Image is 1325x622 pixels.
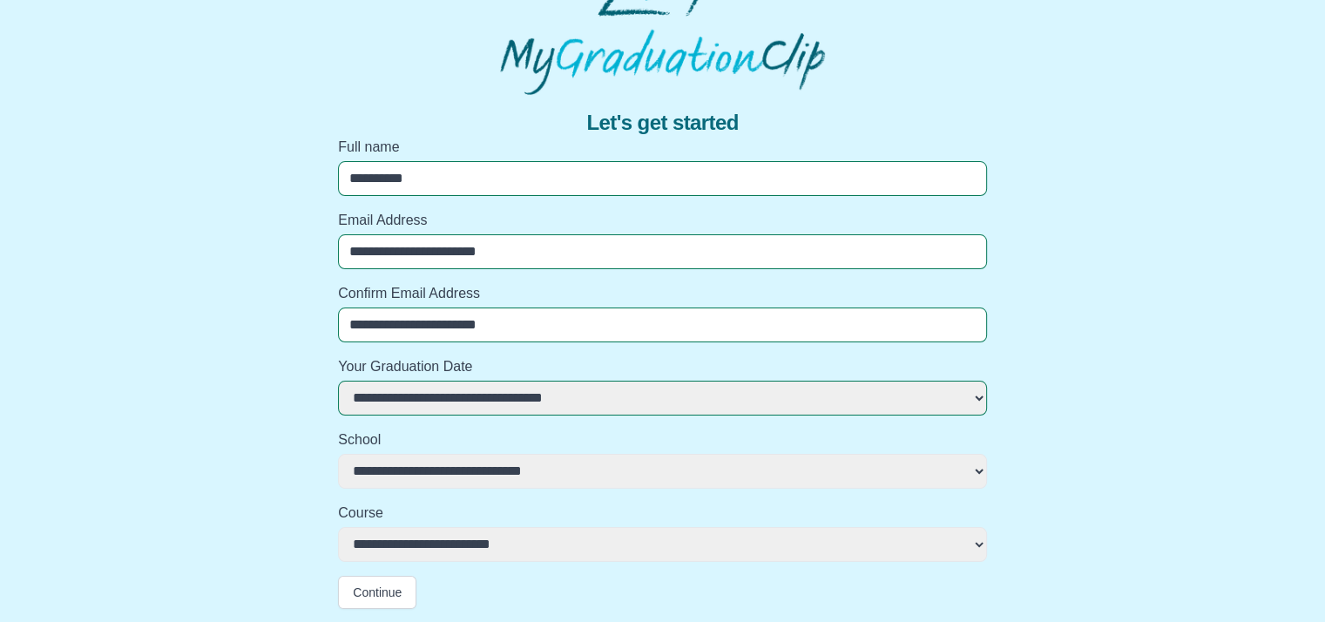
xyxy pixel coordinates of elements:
button: Continue [338,576,416,609]
label: Email Address [338,210,987,231]
label: Course [338,503,987,524]
span: Let's get started [586,109,738,137]
label: Confirm Email Address [338,283,987,304]
label: Your Graduation Date [338,356,987,377]
label: Full name [338,137,987,158]
label: School [338,429,987,450]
